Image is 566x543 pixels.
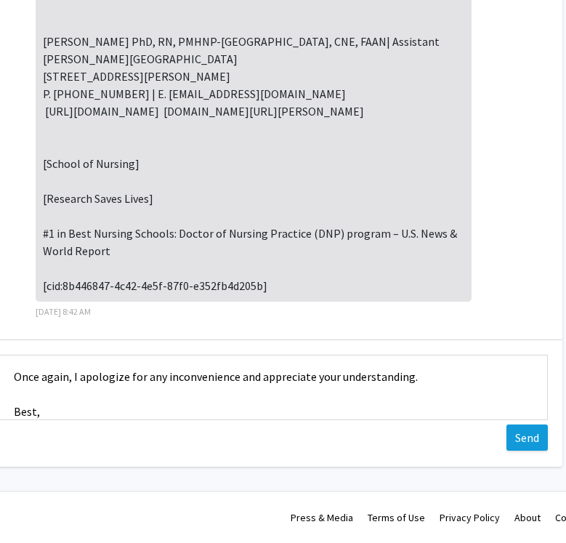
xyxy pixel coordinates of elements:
span: [DATE] 8:42 AM [36,306,91,317]
a: Privacy Policy [440,511,500,524]
button: Send [506,425,548,451]
a: Press & Media [291,511,353,524]
a: About [514,511,541,524]
a: Terms of Use [368,511,425,524]
iframe: Chat [11,478,62,532]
